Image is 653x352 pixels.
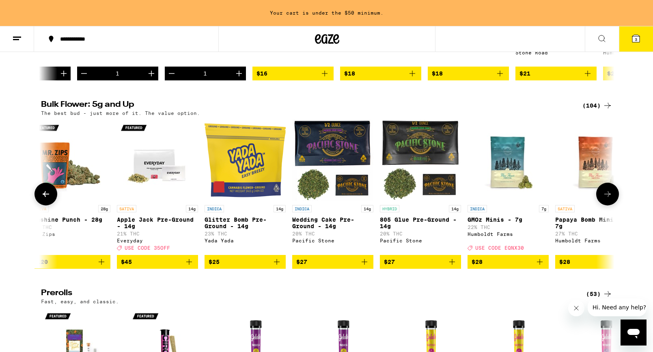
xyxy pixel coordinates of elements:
[117,255,198,269] button: Add to bag
[515,67,597,80] button: Add to bag
[117,205,136,212] p: SATIVA
[144,67,158,80] button: Increment
[205,120,286,255] a: Open page for Glitter Bomb Pre-Ground - 14g from Yada Yada
[252,67,334,80] button: Add to bag
[117,120,198,255] a: Open page for Apple Jack Pre-Ground - 14g from Everyday
[515,50,597,55] div: Stone Road
[380,216,461,229] p: 805 Glue Pre-Ground - 14g
[203,70,207,77] div: 1
[205,120,286,201] img: Yada Yada - Glitter Bomb Pre-Ground - 14g
[380,231,461,236] p: 20% THC
[116,70,119,77] div: 1
[607,70,618,77] span: $24
[41,289,573,299] h2: Prerolls
[205,205,224,212] p: INDICA
[29,225,110,230] p: 21% THC
[292,205,312,212] p: INDICA
[449,205,461,212] p: 14g
[29,120,110,255] a: Open page for Sunshine Punch - 28g from Mr. Zips
[468,255,549,269] button: Add to bag
[292,255,373,269] button: Add to bag
[205,231,286,236] p: 23% THC
[380,120,461,201] img: Pacific Stone - 805 Glue Pre-Ground - 14g
[555,120,636,255] a: Open page for Papaya Bomb Mini's - 7g from Humboldt Farms
[292,120,373,201] img: Pacific Stone - Wedding Cake Pre-Ground - 14g
[292,216,373,229] p: Wedding Cake Pre-Ground - 14g
[125,246,170,251] span: USE CODE 35OFF
[468,225,549,230] p: 22% THC
[340,67,421,80] button: Add to bag
[468,205,487,212] p: INDICA
[77,67,91,80] button: Decrement
[29,255,110,269] button: Add to bag
[555,231,636,236] p: 27% THC
[121,259,132,265] span: $45
[635,37,637,42] span: 3
[468,216,549,223] p: GMOz Minis - 7g
[588,298,647,316] iframe: Message from company
[475,246,524,251] span: USE CODE EQNX30
[41,101,573,110] h2: Bulk Flower: 5g and Up
[555,120,636,201] img: Humboldt Farms - Papaya Bomb Mini's - 7g
[384,259,395,265] span: $27
[29,120,110,201] img: Mr. Zips - Sunshine Punch - 28g
[232,67,246,80] button: Increment
[539,205,549,212] p: 7g
[29,216,110,223] p: Sunshine Punch - 28g
[57,67,71,80] button: Increment
[117,120,198,201] img: Everyday - Apple Jack Pre-Ground - 14g
[380,120,461,255] a: Open page for 805 Glue Pre-Ground - 14g from Pacific Stone
[555,255,636,269] button: Add to bag
[117,238,198,243] div: Everyday
[619,26,653,52] button: 3
[117,216,198,229] p: Apple Jack Pre-Ground - 14g
[568,300,584,316] iframe: Close message
[468,231,549,237] div: Humboldt Farms
[292,238,373,243] div: Pacific Stone
[621,320,647,346] iframe: Button to launch messaging window
[519,70,530,77] span: $21
[256,70,267,77] span: $16
[33,259,48,265] span: $120
[472,259,483,265] span: $28
[274,205,286,212] p: 14g
[205,216,286,229] p: Glitter Bomb Pre-Ground - 14g
[165,67,179,80] button: Decrement
[586,289,612,299] a: (53)
[344,70,355,77] span: $18
[468,120,549,255] a: Open page for GMOz Minis - 7g from Humboldt Farms
[555,205,575,212] p: SATIVA
[380,255,461,269] button: Add to bag
[555,216,636,229] p: Papaya Bomb Mini's - 7g
[29,205,49,212] p: SATIVA
[468,120,549,201] img: Humboldt Farms - GMOz Minis - 7g
[292,231,373,236] p: 20% THC
[98,205,110,212] p: 28g
[117,231,198,236] p: 21% THC
[555,238,636,243] div: Humboldt Farms
[29,231,110,237] div: Mr. Zips
[582,101,612,110] a: (104)
[380,205,399,212] p: HYBRID
[292,120,373,255] a: Open page for Wedding Cake Pre-Ground - 14g from Pacific Stone
[209,259,220,265] span: $25
[380,238,461,243] div: Pacific Stone
[296,259,307,265] span: $27
[559,259,570,265] span: $28
[41,110,200,116] p: The best bud - just more of it. The value option.
[428,67,509,80] button: Add to bag
[361,205,373,212] p: 14g
[432,70,443,77] span: $18
[205,238,286,243] div: Yada Yada
[41,299,119,304] p: Fast, easy, and classic.
[186,205,198,212] p: 14g
[205,255,286,269] button: Add to bag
